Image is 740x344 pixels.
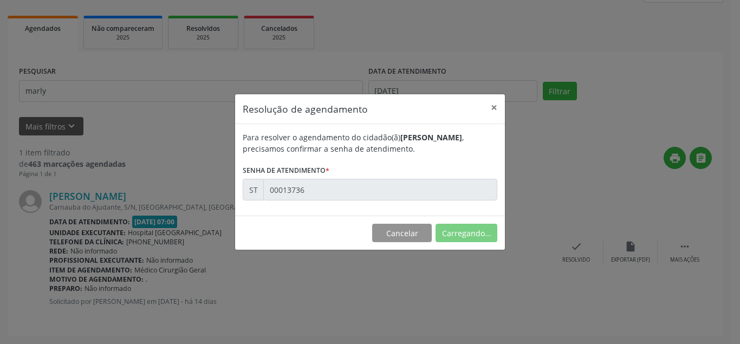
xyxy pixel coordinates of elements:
[483,94,505,121] button: Close
[243,162,329,179] label: Senha de atendimento
[243,102,368,116] h5: Resolução de agendamento
[400,132,462,142] b: [PERSON_NAME]
[243,132,497,154] div: Para resolver o agendamento do cidadão(ã) , precisamos confirmar a senha de atendimento.
[436,224,497,242] button: Carregando...
[372,224,432,242] button: Cancelar
[243,179,264,200] div: ST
